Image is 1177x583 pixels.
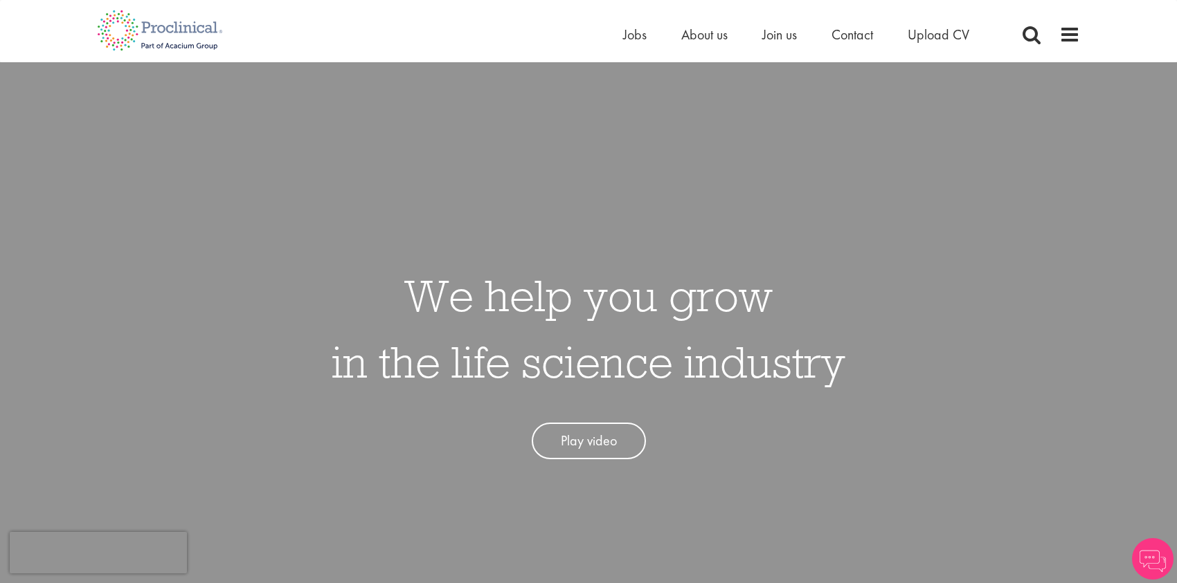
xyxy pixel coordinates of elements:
[332,262,845,395] h1: We help you grow in the life science industry
[832,26,873,44] a: Contact
[532,423,646,459] a: Play video
[681,26,728,44] a: About us
[908,26,969,44] a: Upload CV
[623,26,647,44] a: Jobs
[1132,538,1174,580] img: Chatbot
[762,26,797,44] a: Join us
